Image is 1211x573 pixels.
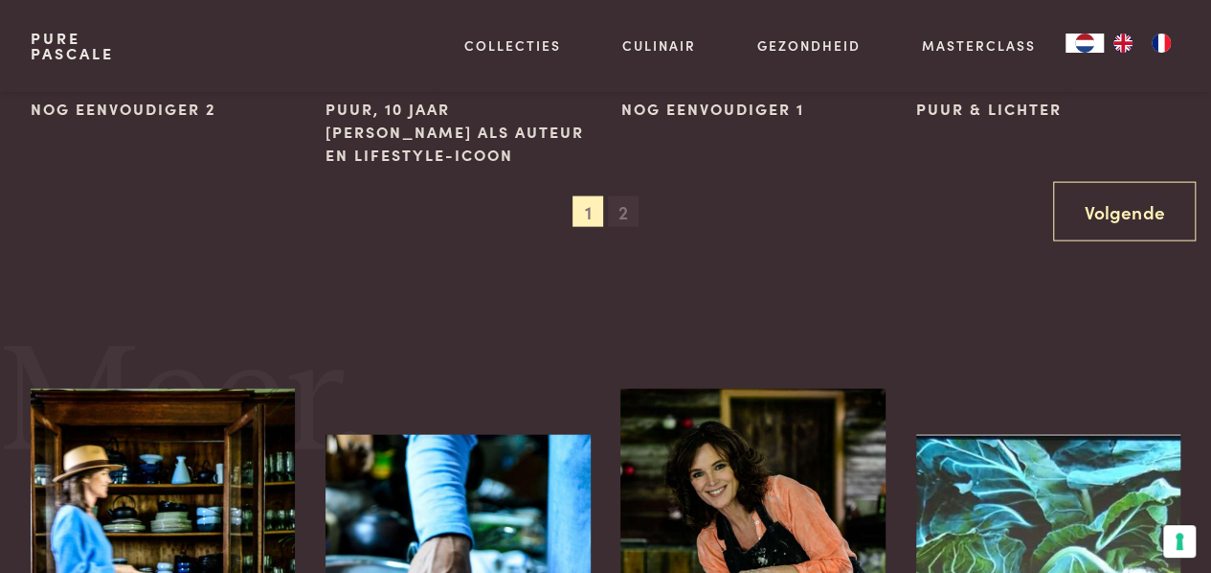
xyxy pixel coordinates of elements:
[464,35,561,56] a: Collecties
[1065,34,1180,53] aside: Language selected: Nederlands
[1104,34,1180,53] ul: Language list
[1104,34,1142,53] a: EN
[1053,182,1196,242] a: Volgende
[916,98,1062,121] span: Puur & Lichter
[921,35,1035,56] a: Masterclass
[608,196,639,227] span: 2
[1163,525,1196,558] button: Uw voorkeuren voor toestemming voor trackingtechnologieën
[572,196,603,227] span: 1
[622,35,696,56] a: Culinair
[1142,34,1180,53] a: FR
[325,98,590,167] span: PUUR, 10 jaar [PERSON_NAME] als auteur en lifestyle-icoon
[1065,34,1104,53] div: Language
[31,31,114,61] a: PurePascale
[757,35,861,56] a: Gezondheid
[1065,34,1104,53] a: NL
[620,98,803,121] span: Nog eenvoudiger 1
[31,98,216,121] span: Nog eenvoudiger 2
